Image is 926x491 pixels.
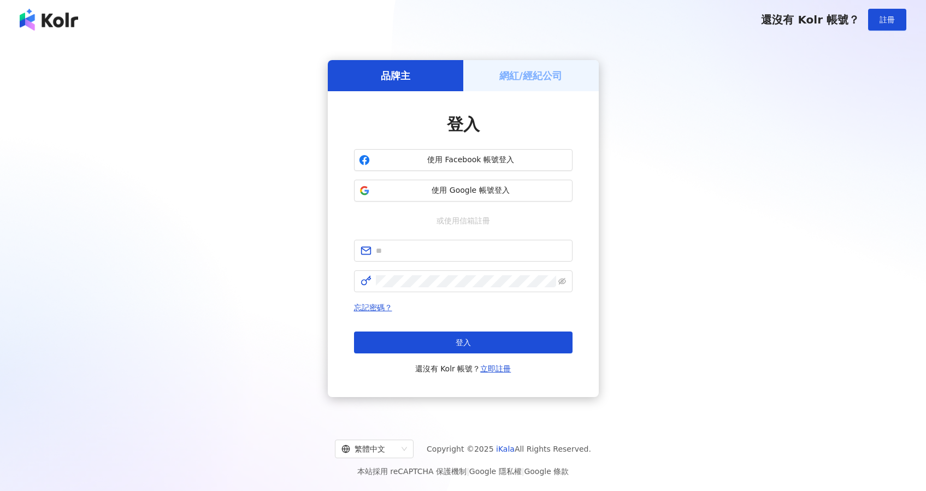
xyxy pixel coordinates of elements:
[469,467,522,476] a: Google 隱私權
[429,215,498,227] span: 或使用信箱註冊
[558,277,566,285] span: eye-invisible
[357,465,569,478] span: 本站採用 reCAPTCHA 保護機制
[496,445,515,453] a: iKala
[480,364,511,373] a: 立即註冊
[880,15,895,24] span: 註冊
[522,467,524,476] span: |
[447,115,480,134] span: 登入
[354,149,573,171] button: 使用 Facebook 帳號登入
[354,332,573,353] button: 登入
[427,442,591,455] span: Copyright © 2025 All Rights Reserved.
[499,69,562,82] h5: 網紅/經紀公司
[761,13,859,26] span: 還沒有 Kolr 帳號？
[415,362,511,375] span: 還沒有 Kolr 帳號？
[456,338,471,347] span: 登入
[20,9,78,31] img: logo
[341,440,397,458] div: 繁體中文
[374,185,568,196] span: 使用 Google 帳號登入
[524,467,569,476] a: Google 條款
[354,180,573,202] button: 使用 Google 帳號登入
[354,303,392,312] a: 忘記密碼？
[467,467,469,476] span: |
[374,155,568,165] span: 使用 Facebook 帳號登入
[381,69,410,82] h5: 品牌主
[868,9,906,31] button: 註冊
